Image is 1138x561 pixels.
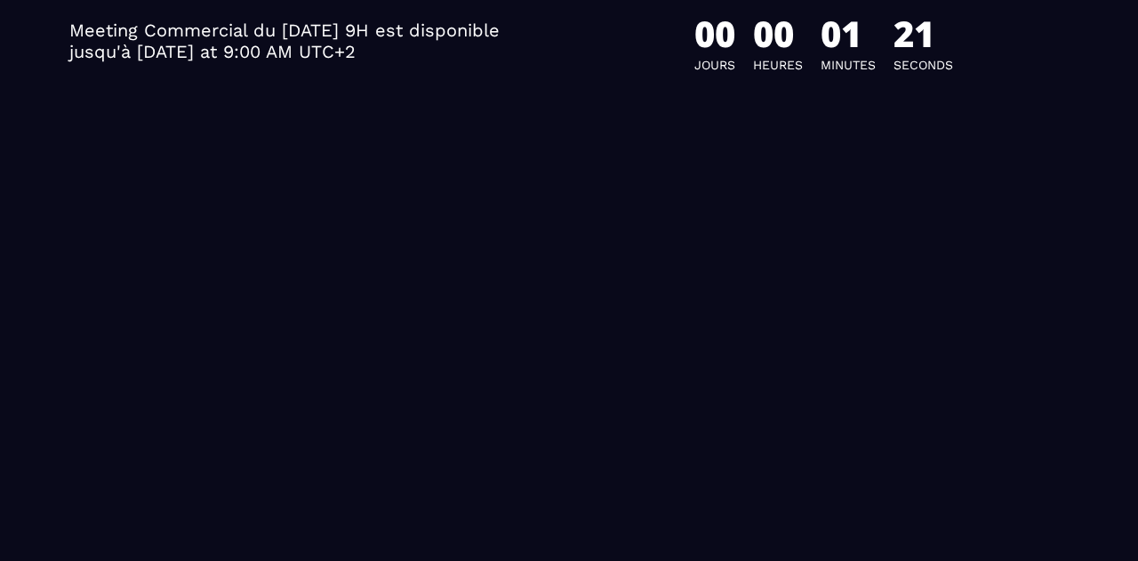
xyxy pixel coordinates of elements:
span: Meeting Commercial du [DATE] 9H est disponible jusqu'à [DATE] at 9:00 AM UTC+2 [69,20,560,62]
span: Heures [753,58,803,72]
div: 00 [753,9,803,58]
span: Minutes [821,58,876,72]
div: 00 [694,9,735,58]
span: Jours [694,58,735,72]
div: 21 [894,9,953,58]
div: 01 [821,9,876,58]
span: Seconds [894,58,953,72]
